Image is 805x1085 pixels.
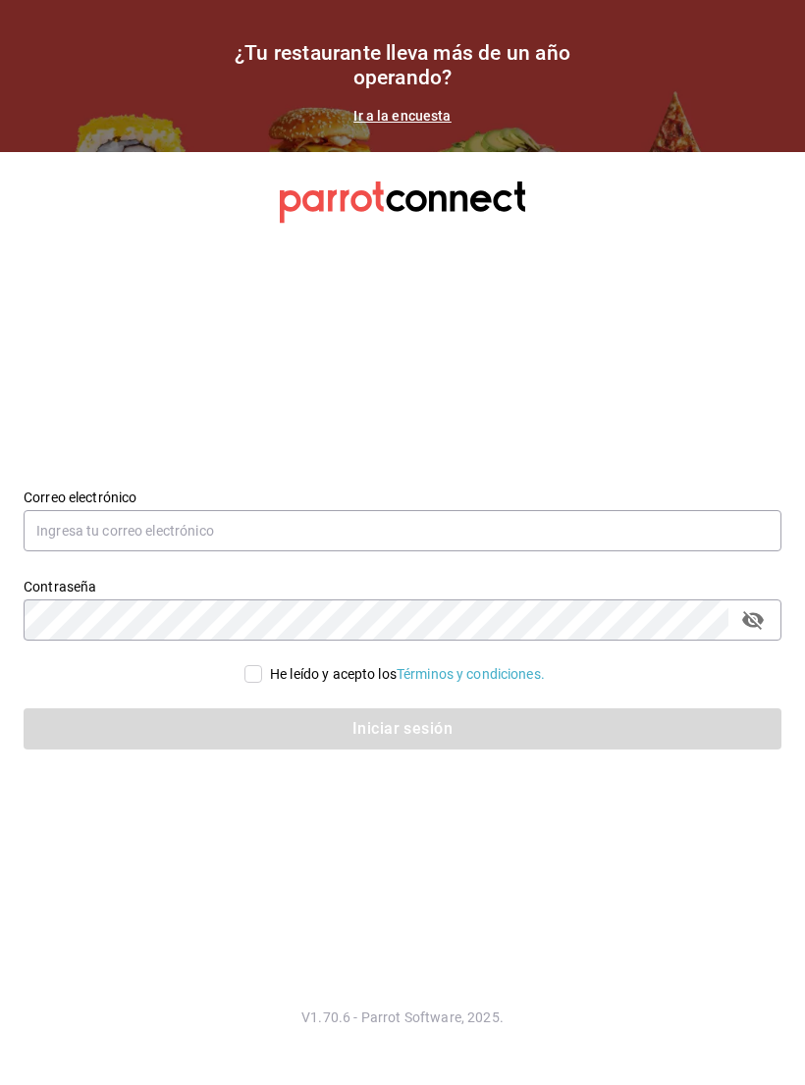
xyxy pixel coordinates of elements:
label: Correo electrónico [24,490,781,503]
a: Ir a la encuesta [353,108,451,124]
h1: ¿Tu restaurante lleva más de un año operando? [206,41,599,90]
input: Ingresa tu correo electrónico [24,510,781,551]
label: Contraseña [24,579,781,593]
div: He leído y acepto los [270,664,545,685]
button: passwordField [736,603,770,637]
a: Términos y condiciones. [397,666,545,682]
p: V1.70.6 - Parrot Software, 2025. [24,1007,781,1027]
